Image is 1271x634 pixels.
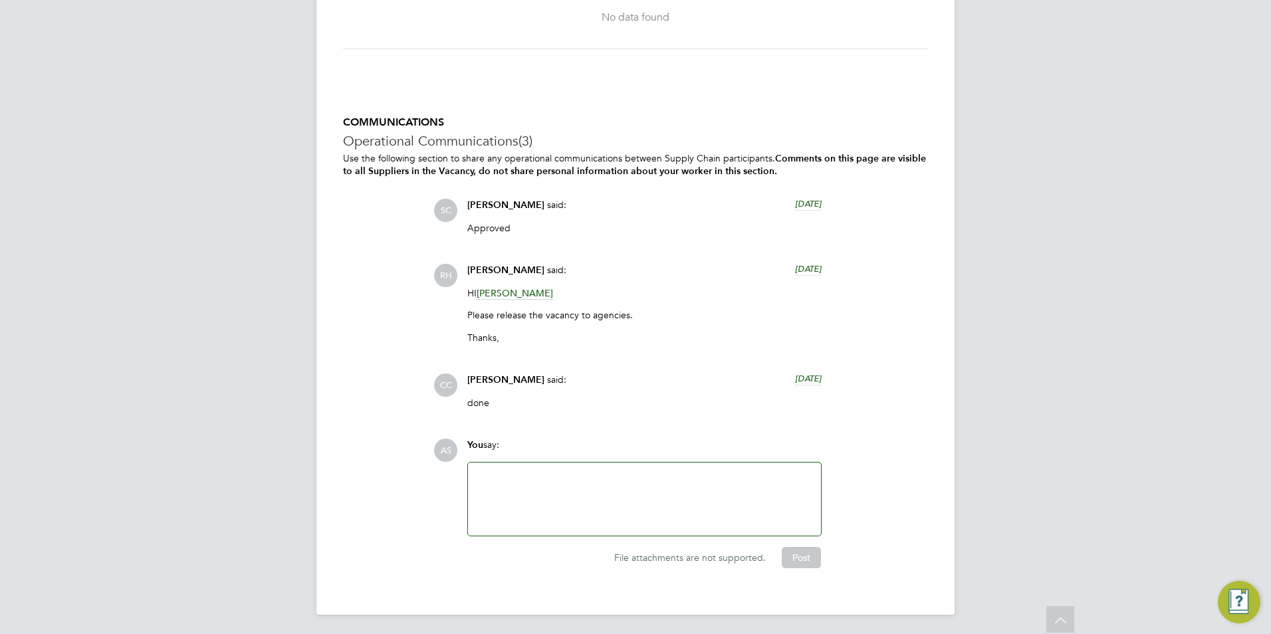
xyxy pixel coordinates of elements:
[477,287,553,300] span: [PERSON_NAME]
[467,439,822,462] div: say:
[356,11,915,25] div: No data found
[547,199,566,211] span: said:
[519,132,532,150] span: (3)
[467,264,544,276] span: [PERSON_NAME]
[795,373,822,384] span: [DATE]
[343,153,926,177] b: Comments on this page are visible to all Suppliers in the Vacancy, do not share personal informat...
[547,373,566,385] span: said:
[547,264,566,276] span: said:
[467,287,822,299] p: HI
[434,439,457,462] span: AS
[343,132,928,150] h3: Operational Communications
[343,152,928,177] p: Use the following section to share any operational communications between Supply Chain participants.
[343,116,928,130] h5: COMMUNICATIONS
[467,439,483,451] span: You
[1218,581,1260,623] button: Engage Resource Center
[467,222,822,234] p: Approved
[782,547,821,568] button: Post
[434,373,457,397] span: CC
[467,332,822,344] p: Thanks,
[434,264,457,287] span: RH
[467,397,822,409] p: done
[467,199,544,211] span: [PERSON_NAME]
[467,374,544,385] span: [PERSON_NAME]
[795,198,822,209] span: [DATE]
[614,552,766,564] span: File attachments are not supported.
[795,263,822,274] span: [DATE]
[467,309,822,321] p: Please release the vacancy to agencies.
[434,199,457,222] span: SC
